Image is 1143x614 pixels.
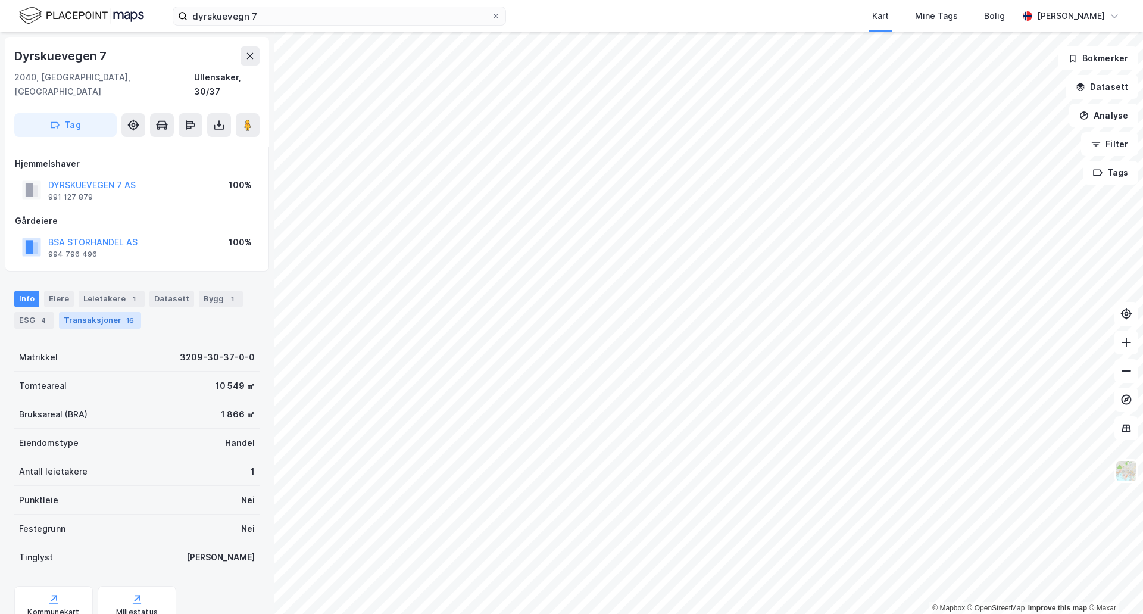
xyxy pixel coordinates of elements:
div: Bygg [199,291,243,307]
div: 3209-30-37-0-0 [180,350,255,364]
div: 1 [226,293,238,305]
button: Datasett [1066,75,1138,99]
button: Tag [14,113,117,137]
div: Tomteareal [19,379,67,393]
div: Datasett [149,291,194,307]
div: 10 549 ㎡ [216,379,255,393]
div: 1 [251,465,255,479]
button: Bokmerker [1058,46,1138,70]
div: ESG [14,312,54,329]
div: 16 [124,314,136,326]
div: 100% [229,178,252,192]
div: Tinglyst [19,550,53,565]
div: Info [14,291,39,307]
div: Eiere [44,291,74,307]
div: Bolig [984,9,1005,23]
a: Improve this map [1028,604,1087,612]
div: Handel [225,436,255,450]
div: 991 127 879 [48,192,93,202]
button: Filter [1081,132,1138,156]
div: Mine Tags [915,9,958,23]
div: 100% [229,235,252,250]
input: Søk på adresse, matrikkel, gårdeiere, leietakere eller personer [188,7,491,25]
a: Mapbox [932,604,965,612]
iframe: Chat Widget [1083,557,1143,614]
div: Festegrunn [19,522,65,536]
div: [PERSON_NAME] [1037,9,1105,23]
div: Dyrskuevegen 7 [14,46,109,66]
div: Antall leietakere [19,465,88,479]
div: 994 796 496 [48,250,97,259]
div: Nei [241,493,255,507]
a: OpenStreetMap [967,604,1025,612]
div: Gårdeiere [15,214,259,228]
div: 1 866 ㎡ [221,407,255,422]
div: Bruksareal (BRA) [19,407,88,422]
div: 2040, [GEOGRAPHIC_DATA], [GEOGRAPHIC_DATA] [14,70,194,99]
button: Tags [1083,161,1138,185]
img: Z [1115,460,1138,482]
div: Leietakere [79,291,145,307]
div: Hjemmelshaver [15,157,259,171]
div: Matrikkel [19,350,58,364]
img: logo.f888ab2527a4732fd821a326f86c7f29.svg [19,5,144,26]
div: Ullensaker, 30/37 [194,70,260,99]
div: Nei [241,522,255,536]
div: Kart [872,9,889,23]
div: Transaksjoner [59,312,141,329]
button: Analyse [1069,104,1138,127]
div: 4 [38,314,49,326]
div: [PERSON_NAME] [186,550,255,565]
div: Eiendomstype [19,436,79,450]
div: Kontrollprogram for chat [1083,557,1143,614]
div: 1 [128,293,140,305]
div: Punktleie [19,493,58,507]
